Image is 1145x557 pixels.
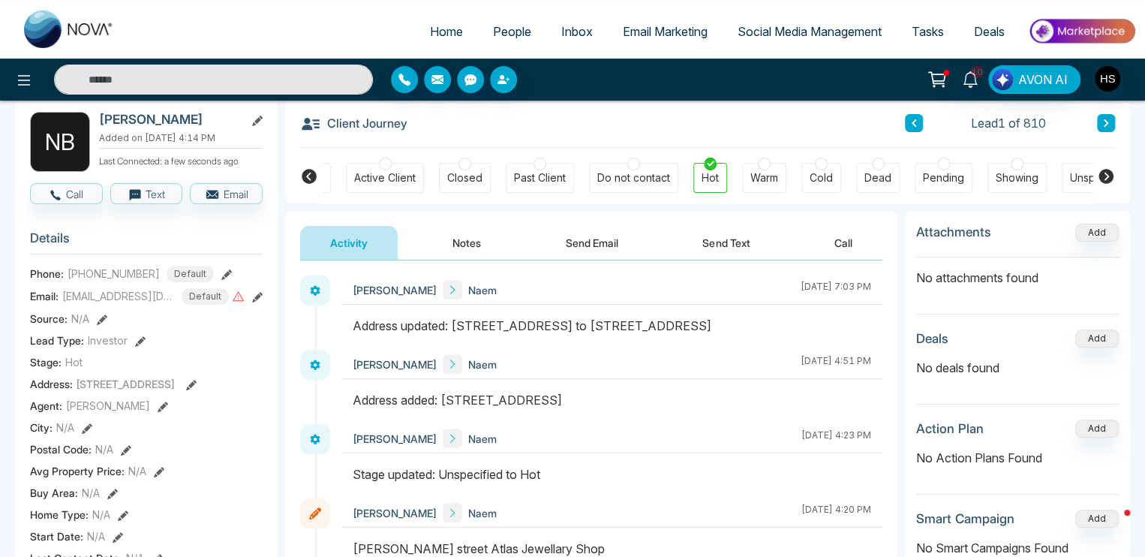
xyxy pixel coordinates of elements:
[354,170,416,185] div: Active Client
[30,333,84,348] span: Lead Type:
[353,431,437,447] span: [PERSON_NAME]
[447,170,482,185] div: Closed
[864,170,891,185] div: Dead
[30,441,92,457] span: Postal Code :
[99,131,263,145] p: Added on [DATE] 4:14 PM
[30,463,125,479] span: Avg Property Price :
[82,485,100,501] span: N/A
[996,170,1038,185] div: Showing
[801,429,871,448] div: [DATE] 4:23 PM
[422,226,511,260] button: Notes
[56,420,74,435] span: N/A
[30,420,53,435] span: City :
[88,333,128,348] span: Investor
[750,170,778,185] div: Warm
[916,224,991,239] h3: Attachments
[92,507,110,522] span: N/A
[1094,506,1130,542] iframe: Intercom live chat
[916,421,984,436] h3: Action Plan
[30,112,90,172] div: N B
[300,226,398,260] button: Activity
[30,266,64,282] span: Phone:
[353,282,437,298] span: [PERSON_NAME]
[99,112,239,127] h2: [PERSON_NAME]
[468,282,497,298] span: Naem
[952,65,988,92] a: 10
[988,65,1080,94] button: AVON AI
[1070,170,1130,185] div: Unspecified
[353,505,437,521] span: [PERSON_NAME]
[970,65,984,79] span: 10
[478,17,546,46] a: People
[1027,14,1136,48] img: Market-place.gif
[971,114,1046,132] span: Lead 1 of 810
[801,354,871,374] div: [DATE] 4:51 PM
[68,266,160,282] span: [PHONE_NUMBER]
[1075,510,1119,528] button: Add
[959,17,1020,46] a: Deals
[916,257,1119,287] p: No attachments found
[992,69,1013,90] img: Lead Flow
[916,331,948,346] h3: Deals
[30,311,68,327] span: Source:
[30,528,83,544] span: Start Date :
[30,507,89,522] span: Home Type :
[76,378,175,390] span: [STREET_ADDRESS]
[923,170,964,185] div: Pending
[30,485,78,501] span: Buy Area :
[30,398,62,414] span: Agent:
[30,376,175,392] span: Address:
[167,266,214,282] span: Default
[536,226,648,260] button: Send Email
[30,230,263,254] h3: Details
[1075,225,1119,238] span: Add
[468,431,497,447] span: Naem
[1018,71,1068,89] span: AVON AI
[87,528,105,544] span: N/A
[1075,330,1119,348] button: Add
[1095,66,1120,92] img: User Avatar
[546,17,608,46] a: Inbox
[300,112,407,134] h3: Client Journey
[723,17,897,46] a: Social Media Management
[916,539,1119,557] p: No Smart Campaigns Found
[182,288,229,305] span: Default
[66,398,150,414] span: [PERSON_NAME]
[608,17,723,46] a: Email Marketing
[95,441,113,457] span: N/A
[561,24,593,39] span: Inbox
[128,463,146,479] span: N/A
[353,357,437,372] span: [PERSON_NAME]
[468,357,497,372] span: Naem
[702,170,719,185] div: Hot
[916,359,1119,377] p: No deals found
[30,183,103,204] button: Call
[738,24,882,39] span: Social Media Management
[30,354,62,370] span: Stage:
[804,226,882,260] button: Call
[493,24,531,39] span: People
[71,311,89,327] span: N/A
[415,17,478,46] a: Home
[623,24,708,39] span: Email Marketing
[24,11,114,48] img: Nova CRM Logo
[99,152,263,168] p: Last Connected: a few seconds ago
[974,24,1005,39] span: Deals
[801,503,871,522] div: [DATE] 4:20 PM
[672,226,780,260] button: Send Text
[514,170,566,185] div: Past Client
[1075,420,1119,438] button: Add
[897,17,959,46] a: Tasks
[190,183,263,204] button: Email
[1075,224,1119,242] button: Add
[801,280,871,300] div: [DATE] 7:03 PM
[430,24,463,39] span: Home
[916,449,1119,467] p: No Action Plans Found
[597,170,670,185] div: Do not contact
[65,354,83,370] span: Hot
[30,288,59,304] span: Email:
[468,505,497,521] span: Naem
[62,288,175,304] span: [EMAIL_ADDRESS][DOMAIN_NAME]
[110,183,183,204] button: Text
[810,170,833,185] div: Cold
